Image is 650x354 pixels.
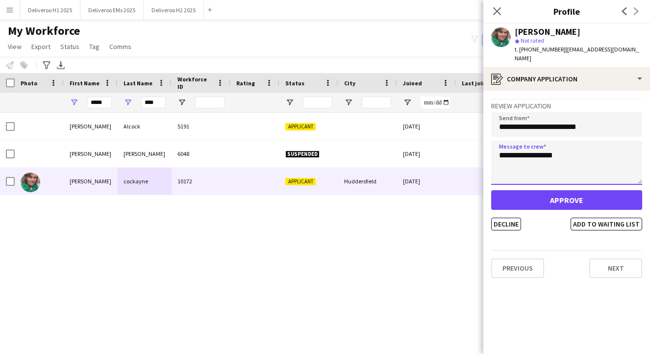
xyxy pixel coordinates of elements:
[21,173,40,192] img: james paul cockayne
[20,0,80,20] button: Deliveroo H1 2025
[177,76,213,90] span: Workforce ID
[483,67,650,91] div: Company application
[491,101,642,110] h3: Review Application
[124,79,152,87] span: Last Name
[172,140,230,167] div: 6048
[482,34,531,46] button: Everyone9,764
[172,168,230,195] div: 10172
[285,151,320,158] span: Suspended
[491,190,642,210] button: Approve
[589,258,642,278] button: Next
[462,79,484,87] span: Last job
[285,178,316,185] span: Applicant
[303,97,332,108] input: Status Filter Input
[285,123,316,130] span: Applicant
[64,168,118,195] div: [PERSON_NAME]
[285,98,294,107] button: Open Filter Menu
[403,79,422,87] span: Joined
[338,168,397,195] div: Huddersfield
[362,97,391,108] input: City Filter Input
[55,59,67,71] app-action-btn: Export XLSX
[109,42,131,51] span: Comms
[8,42,22,51] span: View
[4,40,25,53] a: View
[403,98,412,107] button: Open Filter Menu
[56,40,83,53] a: Status
[515,27,580,36] div: [PERSON_NAME]
[8,24,80,38] span: My Workforce
[70,98,78,107] button: Open Filter Menu
[64,140,118,167] div: [PERSON_NAME]
[105,40,135,53] a: Comms
[70,79,100,87] span: First Name
[285,79,304,87] span: Status
[483,5,650,18] h3: Profile
[344,79,355,87] span: City
[118,168,172,195] div: cockayne
[397,140,456,167] div: [DATE]
[491,258,544,278] button: Previous
[571,218,642,230] button: Add to waiting list
[124,98,132,107] button: Open Filter Menu
[515,46,566,53] span: t. [PHONE_NUMBER]
[172,113,230,140] div: 5191
[141,97,166,108] input: Last Name Filter Input
[60,42,79,51] span: Status
[195,97,225,108] input: Workforce ID Filter Input
[89,42,100,51] span: Tag
[41,59,52,71] app-action-btn: Advanced filters
[144,0,204,20] button: Deliveroo H2 2025
[118,113,172,140] div: Alcock
[397,168,456,195] div: [DATE]
[80,0,144,20] button: Deliveroo EMs 2025
[87,97,112,108] input: First Name Filter Input
[491,218,521,230] button: Decline
[515,46,639,62] span: | [EMAIL_ADDRESS][DOMAIN_NAME]
[118,140,172,167] div: [PERSON_NAME]
[31,42,50,51] span: Export
[521,37,544,44] span: Not rated
[85,40,103,53] a: Tag
[177,98,186,107] button: Open Filter Menu
[397,113,456,140] div: [DATE]
[344,98,353,107] button: Open Filter Menu
[236,79,255,87] span: Rating
[21,79,37,87] span: Photo
[421,97,450,108] input: Joined Filter Input
[27,40,54,53] a: Export
[64,113,118,140] div: [PERSON_NAME]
